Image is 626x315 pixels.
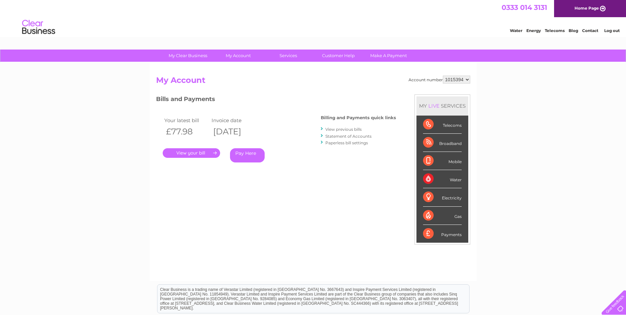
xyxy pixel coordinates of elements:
[423,225,462,243] div: Payments
[210,116,257,125] td: Invoice date
[416,96,468,115] div: MY SERVICES
[156,76,470,88] h2: My Account
[604,28,620,33] a: Log out
[423,134,462,152] div: Broadband
[423,170,462,188] div: Water
[361,50,416,62] a: Make A Payment
[409,76,470,84] div: Account number
[230,148,265,162] a: Pay Here
[210,125,257,138] th: [DATE]
[545,28,565,33] a: Telecoms
[510,28,522,33] a: Water
[22,17,55,37] img: logo.png
[502,3,547,12] a: 0333 014 3131
[423,116,462,134] div: Telecoms
[526,28,541,33] a: Energy
[325,127,362,132] a: View previous bills
[311,50,366,62] a: Customer Help
[163,125,210,138] th: £77.98
[321,115,396,120] h4: Billing and Payments quick links
[163,116,210,125] td: Your latest bill
[156,94,396,106] h3: Bills and Payments
[427,103,441,109] div: LIVE
[325,140,368,145] a: Paperless bill settings
[325,134,372,139] a: Statement of Accounts
[163,148,220,158] a: .
[161,50,215,62] a: My Clear Business
[157,4,469,32] div: Clear Business is a trading name of Verastar Limited (registered in [GEOGRAPHIC_DATA] No. 3667643...
[569,28,578,33] a: Blog
[261,50,315,62] a: Services
[211,50,265,62] a: My Account
[423,152,462,170] div: Mobile
[582,28,598,33] a: Contact
[423,207,462,225] div: Gas
[423,188,462,206] div: Electricity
